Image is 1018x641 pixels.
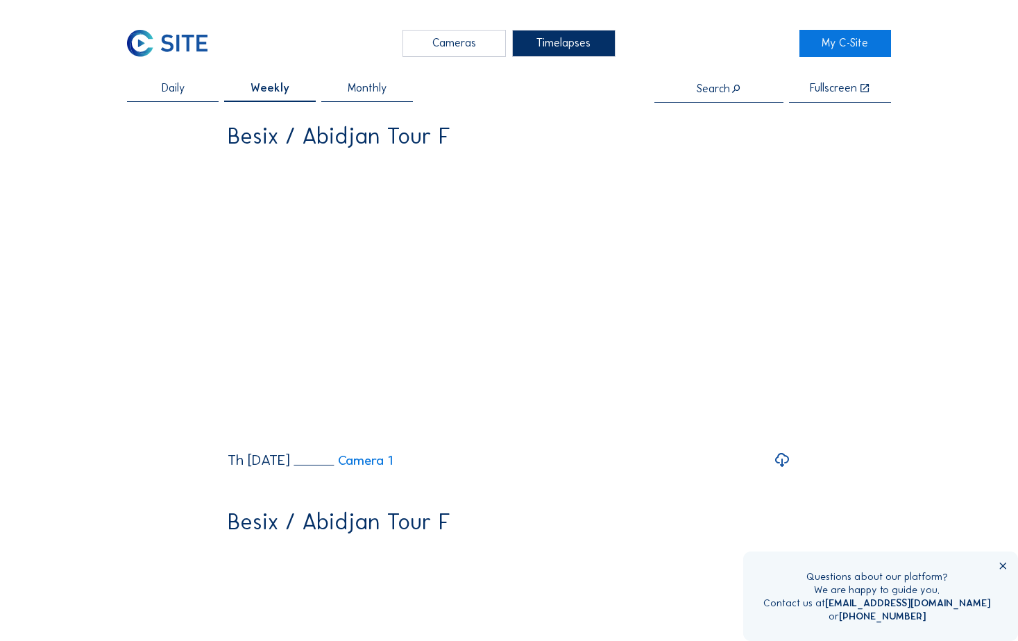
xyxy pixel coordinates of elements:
[251,83,289,94] span: Weekly
[512,30,616,57] div: Timelapses
[228,511,450,533] div: Besix / Abidjan Tour F
[228,453,290,468] div: Th [DATE]
[839,610,926,622] a: [PHONE_NUMBER]
[228,125,450,147] div: Besix / Abidjan Tour F
[127,30,219,57] a: C-SITE Logo
[763,610,990,623] div: or
[402,30,507,57] div: Cameras
[348,83,387,94] span: Monthly
[127,30,207,57] img: C-SITE Logo
[763,583,990,597] div: We are happy to guide you.
[228,159,790,441] video: Your browser does not support the video tag.
[799,30,891,57] a: My C-Site
[825,597,990,609] a: [EMAIL_ADDRESS][DOMAIN_NAME]
[763,570,990,583] div: Questions about our platform?
[763,597,990,610] div: Contact us at
[294,454,393,467] a: Camera 1
[162,83,185,94] span: Daily
[810,83,857,94] div: Fullscreen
